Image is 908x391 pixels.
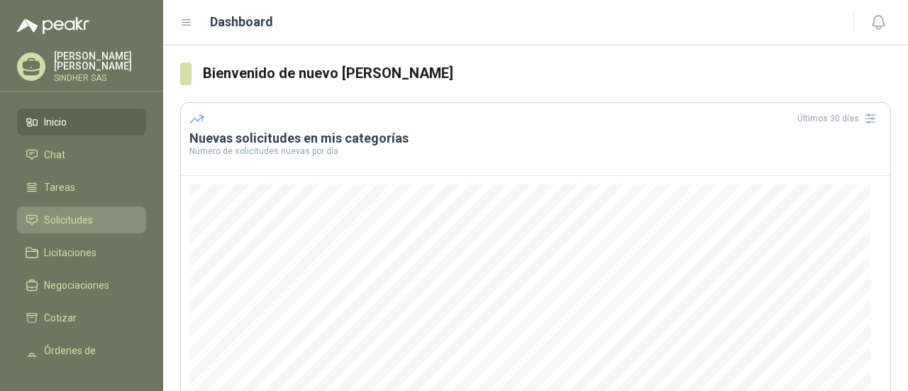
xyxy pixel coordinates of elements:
[17,272,146,299] a: Negociaciones
[54,74,146,82] p: SINDHER SAS
[17,206,146,233] a: Solicitudes
[17,337,146,380] a: Órdenes de Compra
[44,310,77,326] span: Cotizar
[17,109,146,136] a: Inicio
[17,239,146,266] a: Licitaciones
[44,114,67,130] span: Inicio
[44,343,133,374] span: Órdenes de Compra
[797,107,882,130] div: Últimos 30 días
[189,147,882,155] p: Número de solicitudes nuevas por día
[54,51,146,71] p: [PERSON_NAME] [PERSON_NAME]
[17,174,146,201] a: Tareas
[44,180,75,195] span: Tareas
[17,304,146,331] a: Cotizar
[210,12,273,32] h1: Dashboard
[17,17,89,34] img: Logo peakr
[17,141,146,168] a: Chat
[44,147,65,163] span: Chat
[203,62,892,84] h3: Bienvenido de nuevo [PERSON_NAME]
[44,277,109,293] span: Negociaciones
[44,212,93,228] span: Solicitudes
[44,245,96,260] span: Licitaciones
[189,130,882,147] h3: Nuevas solicitudes en mis categorías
